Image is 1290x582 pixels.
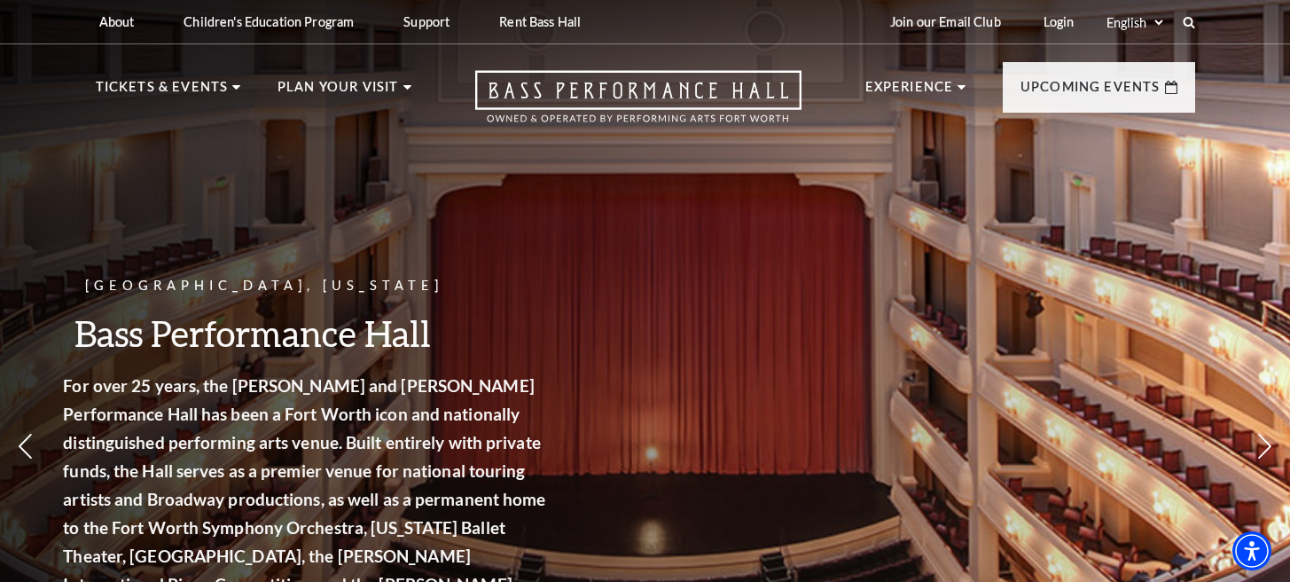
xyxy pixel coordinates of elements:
[89,275,576,297] p: [GEOGRAPHIC_DATA], [US_STATE]
[865,76,954,108] p: Experience
[403,14,450,29] p: Support
[96,76,229,108] p: Tickets & Events
[1020,76,1161,108] p: Upcoming Events
[99,14,135,29] p: About
[1103,14,1166,31] select: Select:
[499,14,581,29] p: Rent Bass Hall
[89,311,576,356] h3: Bass Performance Hall
[1232,531,1271,570] div: Accessibility Menu
[278,76,399,108] p: Plan Your Visit
[184,14,354,29] p: Children's Education Program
